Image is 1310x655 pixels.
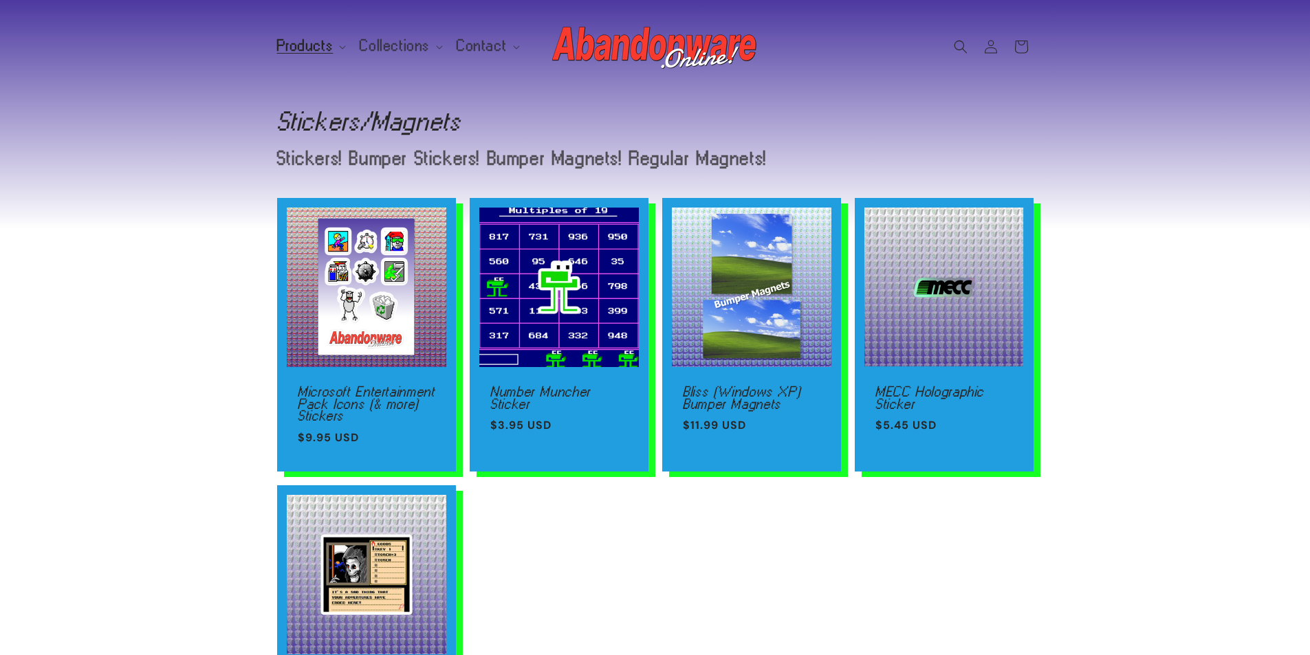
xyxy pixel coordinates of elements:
a: Abandonware [547,14,763,79]
h1: Stickers/Magnets [277,110,1034,132]
summary: Contact [448,32,525,60]
span: Collections [360,40,430,52]
span: Contact [457,40,507,52]
summary: Collections [351,32,448,60]
summary: Search [946,32,976,62]
p: Stickers! Bumper Stickers! Bumper Magnets! Regular Magnets! [277,149,781,168]
a: Bliss (Windows XP) Bumper Magnets [683,386,820,410]
summary: Products [269,32,352,60]
img: Abandonware [552,19,758,74]
span: Products [277,40,334,52]
a: Microsoft Entertainment Pack Icons (& more) Stickers [298,386,435,422]
a: Number Muncher Sticker [490,386,628,410]
a: MECC Holographic Sticker [875,386,1013,410]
